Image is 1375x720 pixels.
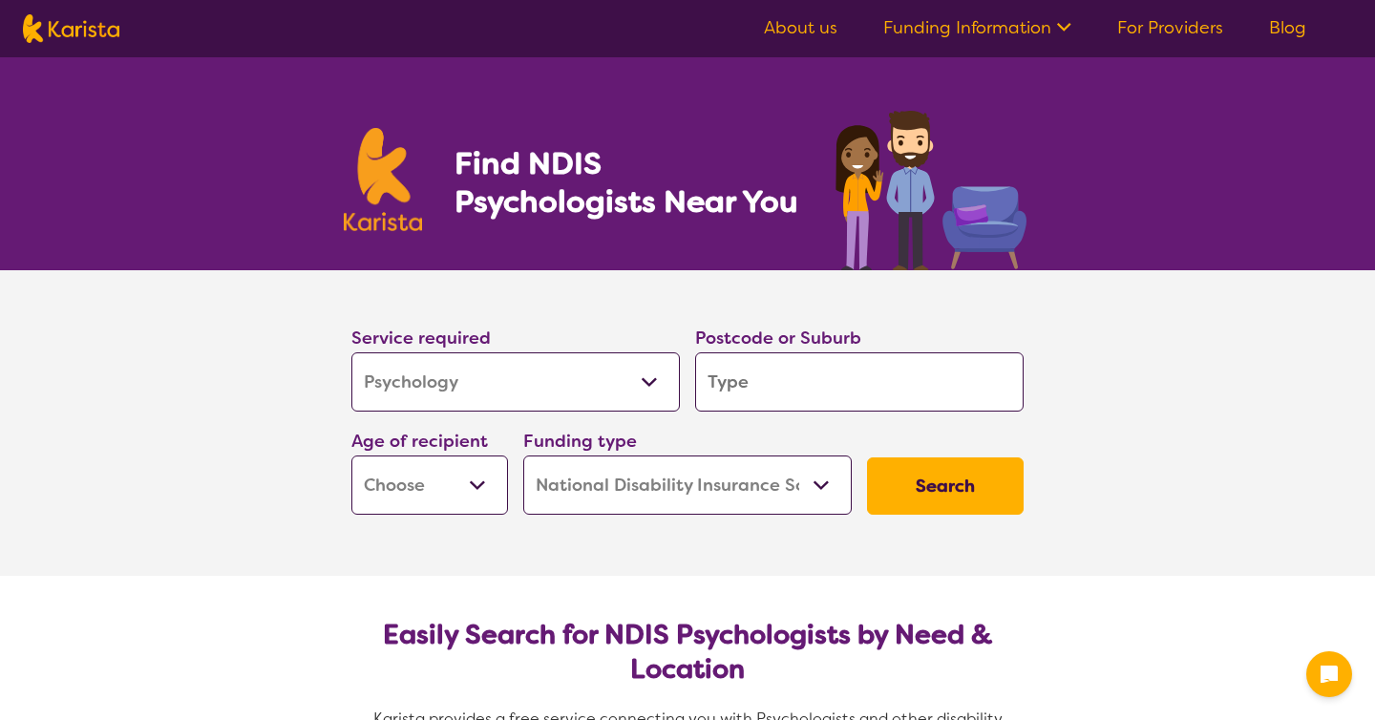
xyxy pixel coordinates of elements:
[1269,16,1306,39] a: Blog
[523,430,637,453] label: Funding type
[695,327,861,349] label: Postcode or Suburb
[764,16,837,39] a: About us
[367,618,1008,687] h2: Easily Search for NDIS Psychologists by Need & Location
[1117,16,1223,39] a: For Providers
[23,14,119,43] img: Karista logo
[829,103,1031,270] img: psychology
[351,430,488,453] label: Age of recipient
[351,327,491,349] label: Service required
[455,144,808,221] h1: Find NDIS Psychologists Near You
[344,128,422,231] img: Karista logo
[867,457,1024,515] button: Search
[695,352,1024,412] input: Type
[883,16,1071,39] a: Funding Information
